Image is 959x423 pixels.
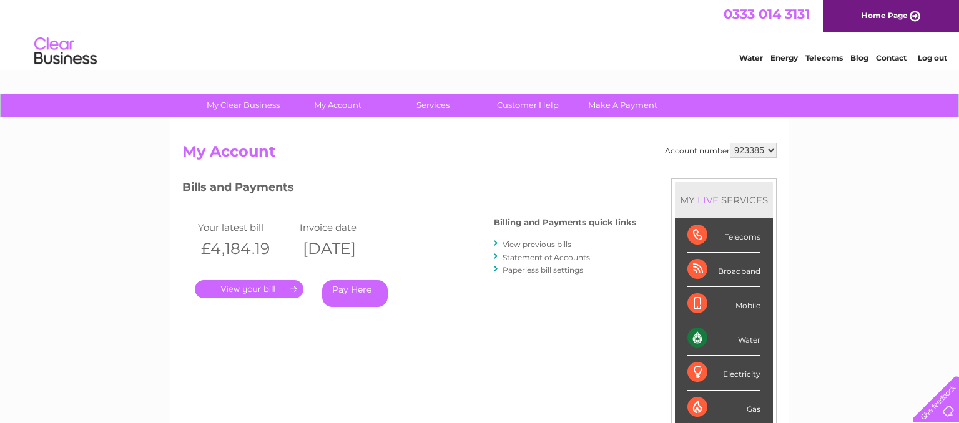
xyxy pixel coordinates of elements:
div: Water [687,321,760,356]
a: Energy [770,53,798,62]
div: Account number [665,143,777,158]
a: Statement of Accounts [503,253,590,262]
th: £4,184.19 [195,236,297,261]
div: MY SERVICES [675,182,773,218]
td: Invoice date [297,219,398,236]
h4: Billing and Payments quick links [494,218,636,227]
a: My Account [287,94,390,117]
a: My Clear Business [192,94,295,117]
div: LIVE [695,194,721,206]
a: View previous bills [503,240,571,249]
a: Pay Here [322,280,388,307]
a: 0333 014 3131 [724,6,810,22]
a: Make A Payment [571,94,674,117]
a: Services [381,94,484,117]
img: logo.png [34,32,97,70]
a: Blog [850,53,868,62]
a: Paperless bill settings [503,265,583,275]
a: Contact [876,53,907,62]
a: Telecoms [805,53,843,62]
div: Telecoms [687,218,760,253]
a: . [195,280,303,298]
h3: Bills and Payments [182,178,636,200]
div: Clear Business is a trading name of Verastar Limited (registered in [GEOGRAPHIC_DATA] No. 3667643... [185,7,775,61]
div: Broadband [687,253,760,287]
a: Log out [918,53,947,62]
a: Customer Help [476,94,579,117]
a: Water [739,53,763,62]
td: Your latest bill [195,219,297,236]
h2: My Account [182,143,777,167]
div: Mobile [687,287,760,321]
div: Electricity [687,356,760,390]
th: [DATE] [297,236,398,261]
